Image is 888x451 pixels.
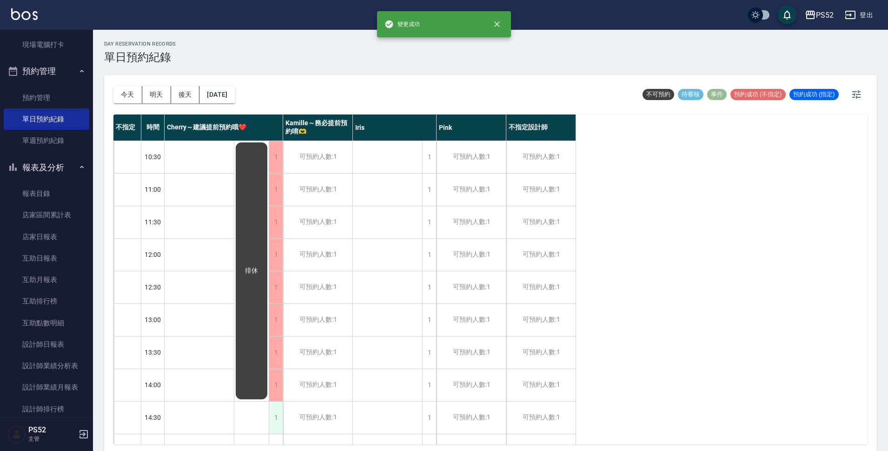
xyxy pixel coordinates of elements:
[4,377,89,398] a: 設計師業績月報表
[4,34,89,55] a: 現場電腦打卡
[437,369,506,401] div: 可預約人數:1
[269,206,283,238] div: 1
[4,312,89,334] a: 互助點數明細
[506,402,576,434] div: 可預約人數:1
[506,141,576,173] div: 可預約人數:1
[28,425,76,435] h5: PS52
[269,271,283,303] div: 1
[269,141,283,173] div: 1
[283,141,352,173] div: 可預約人數:1
[437,337,506,369] div: 可預約人數:1
[243,267,260,275] span: 排休
[506,239,576,271] div: 可預約人數:1
[778,6,796,24] button: save
[11,8,38,20] img: Logo
[422,141,436,173] div: 1
[841,7,877,24] button: 登出
[506,174,576,206] div: 可預約人數:1
[487,14,507,34] button: close
[269,239,283,271] div: 1
[437,402,506,434] div: 可預約人數:1
[141,206,165,238] div: 11:30
[422,337,436,369] div: 1
[422,271,436,303] div: 1
[422,206,436,238] div: 1
[437,206,506,238] div: 可預約人數:1
[141,401,165,434] div: 14:30
[643,90,674,99] span: 不可預約
[437,271,506,303] div: 可預約人數:1
[422,174,436,206] div: 1
[4,334,89,355] a: 設計師日報表
[141,369,165,401] div: 14:00
[422,369,436,401] div: 1
[141,336,165,369] div: 13:30
[141,238,165,271] div: 12:00
[437,304,506,336] div: 可預約人數:1
[4,155,89,180] button: 報表及分析
[4,183,89,204] a: 報表目錄
[113,86,142,103] button: 今天
[4,59,89,83] button: 預約管理
[506,206,576,238] div: 可預約人數:1
[4,108,89,130] a: 單日預約紀錄
[801,6,837,25] button: PS52
[707,90,727,99] span: 事件
[283,239,352,271] div: 可預約人數:1
[4,248,89,269] a: 互助日報表
[4,87,89,108] a: 預約管理
[283,402,352,434] div: 可預約人數:1
[141,303,165,336] div: 13:00
[104,51,176,64] h3: 單日預約紀錄
[437,239,506,271] div: 可預約人數:1
[269,304,283,336] div: 1
[353,114,437,141] div: Iris
[422,304,436,336] div: 1
[506,271,576,303] div: 可預約人數:1
[437,174,506,206] div: 可預約人數:1
[4,355,89,377] a: 設計師業績分析表
[422,239,436,271] div: 1
[171,86,200,103] button: 後天
[384,20,420,29] span: 變更成功
[283,304,352,336] div: 可預約人數:1
[283,271,352,303] div: 可預約人數:1
[789,90,839,99] span: 預約成功 (指定)
[165,114,283,141] div: Cherry～建議提前預約哦❤️
[269,174,283,206] div: 1
[730,90,786,99] span: 預約成功 (不指定)
[4,269,89,290] a: 互助月報表
[269,337,283,369] div: 1
[104,41,176,47] h2: day Reservation records
[269,369,283,401] div: 1
[4,398,89,420] a: 設計師排行榜
[437,141,506,173] div: 可預約人數:1
[283,369,352,401] div: 可預約人數:1
[283,337,352,369] div: 可預約人數:1
[142,86,171,103] button: 明天
[283,114,353,141] div: Kamille～務必提前預約唷🫶
[199,86,235,103] button: [DATE]
[4,226,89,248] a: 店家日報表
[4,290,89,312] a: 互助排行榜
[141,271,165,303] div: 12:30
[141,173,165,206] div: 11:00
[141,141,165,173] div: 10:30
[7,425,26,444] img: Person
[422,402,436,434] div: 1
[113,114,141,141] div: 不指定
[4,204,89,226] a: 店家區間累計表
[506,114,576,141] div: 不指定設計師
[283,174,352,206] div: 可預約人數:1
[28,435,76,443] p: 主管
[506,304,576,336] div: 可預約人數:1
[283,206,352,238] div: 可預約人數:1
[141,114,165,141] div: 時間
[506,369,576,401] div: 可預約人數:1
[678,90,703,99] span: 待審核
[437,114,506,141] div: Pink
[269,402,283,434] div: 1
[4,130,89,151] a: 單週預約紀錄
[816,9,834,21] div: PS52
[506,337,576,369] div: 可預約人數:1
